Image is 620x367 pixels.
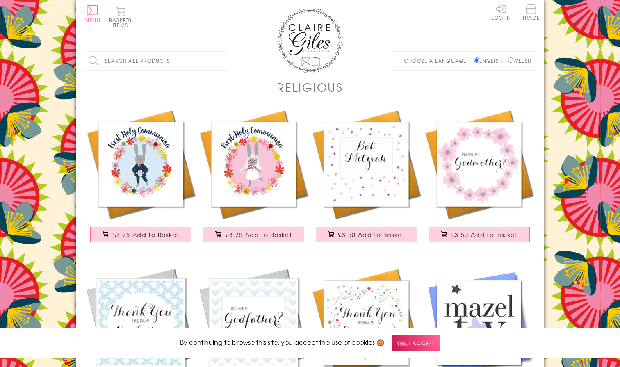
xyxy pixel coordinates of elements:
[404,57,472,64] p: Choose a language:
[112,230,179,239] span: £3.75 Add to Basket
[338,230,405,239] span: £3.50 Add to Basket
[508,57,531,64] label: Welsh
[474,57,506,64] label: English
[84,52,228,70] input: Search all products
[474,57,479,63] input: English
[451,230,517,239] span: £3.50 Add to Basket
[429,227,530,242] button: £3.50 Add to Basket
[491,4,511,20] a: Log In
[203,227,305,242] button: £3.75 Add to Basket
[197,108,310,250] a: First Holy Communion Card, Pink Flowers, Embellished with pompoms £3.75 Add to Basket
[113,16,132,29] span: 0 items
[109,7,132,27] button: Basket0 items
[522,4,540,20] span: Trade
[277,8,343,73] img: Claire Giles Greetings Cards
[310,108,423,221] img: Religious Occassions Card, Pink Stars, Bat Mitzvah
[197,108,310,221] img: First Holy Communion Card, Pink Flowers, Embellished with pompoms
[84,108,197,221] img: First Holy Communion Card, Blue Flowers, Embellished with pompoms
[423,108,536,250] a: Religious Occassions Card, Pink Flowers, Will you be my Godmother? £3.50 Add to Basket
[423,108,536,221] img: Religious Occassions Card, Pink Flowers, Will you be my Godmother?
[522,4,540,22] a: Trade
[277,79,343,96] h1: Religious
[316,227,417,242] button: £3.50 Add to Basket
[84,5,100,23] button: Menu
[90,227,192,242] button: £3.75 Add to Basket
[220,52,228,70] input: Search
[508,57,513,63] input: Welsh
[392,335,440,351] span: Yes, I accept
[84,16,100,24] span: Menu
[225,230,292,239] span: £3.75 Add to Basket
[84,108,197,250] a: First Holy Communion Card, Blue Flowers, Embellished with pompoms £3.75 Add to Basket
[310,108,423,250] a: Religious Occassions Card, Pink Stars, Bat Mitzvah £3.50 Add to Basket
